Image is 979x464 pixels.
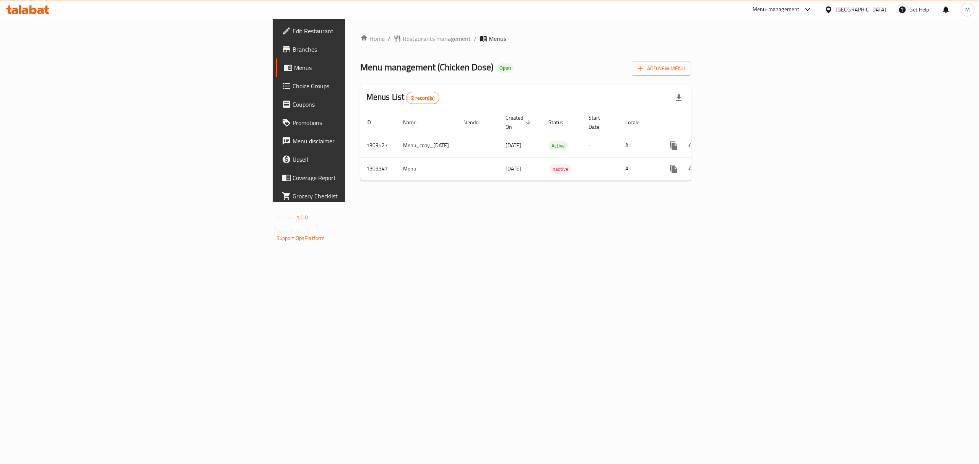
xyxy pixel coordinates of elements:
[665,160,683,178] button: more
[276,169,436,187] a: Coverage Report
[293,45,430,54] span: Branches
[293,81,430,91] span: Choice Groups
[548,118,573,127] span: Status
[276,150,436,169] a: Upsell
[366,91,439,104] h2: Menus List
[496,63,514,73] div: Open
[360,111,744,181] table: enhanced table
[276,187,436,205] a: Grocery Checklist
[293,100,430,109] span: Coupons
[407,94,439,102] span: 2 record(s)
[293,26,430,36] span: Edit Restaurant
[548,165,571,174] span: Inactive
[670,89,688,107] div: Export file
[276,58,436,77] a: Menus
[276,114,436,132] a: Promotions
[506,113,533,131] span: Created On
[276,213,295,222] span: Version:
[296,213,308,222] span: 1.0.0
[403,118,426,127] span: Name
[406,92,439,104] div: Total records count
[625,118,649,127] span: Locale
[403,34,471,43] span: Restaurants management
[293,155,430,164] span: Upsell
[506,164,521,174] span: [DATE]
[366,118,381,127] span: ID
[548,141,568,150] span: Active
[619,157,659,180] td: All
[276,132,436,150] a: Menu disclaimer
[276,22,436,40] a: Edit Restaurant
[659,111,744,134] th: Actions
[360,58,493,76] span: Menu management ( Chicken Dose )
[276,233,325,243] a: Support.OpsPlatform
[360,34,691,43] nav: breadcrumb
[683,160,701,178] button: Change Status
[293,191,430,201] span: Grocery Checklist
[506,140,521,150] span: [DATE]
[632,62,691,76] button: Add New Menu
[582,157,619,180] td: -
[293,136,430,146] span: Menu disclaimer
[638,64,685,73] span: Add New Menu
[665,136,683,155] button: more
[589,113,610,131] span: Start Date
[276,95,436,114] a: Coupons
[276,77,436,95] a: Choice Groups
[548,164,571,174] div: Inactive
[474,34,476,43] li: /
[683,136,701,155] button: Change Status
[965,5,970,14] span: M
[293,118,430,127] span: Promotions
[464,118,490,127] span: Vendor
[496,65,514,71] span: Open
[489,34,506,43] span: Menus
[294,63,430,72] span: Menus
[276,226,312,235] span: Get support on:
[276,40,436,58] a: Branches
[753,5,800,14] div: Menu-management
[582,134,619,157] td: -
[293,173,430,182] span: Coverage Report
[619,134,659,157] td: All
[836,5,886,14] div: [GEOGRAPHIC_DATA]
